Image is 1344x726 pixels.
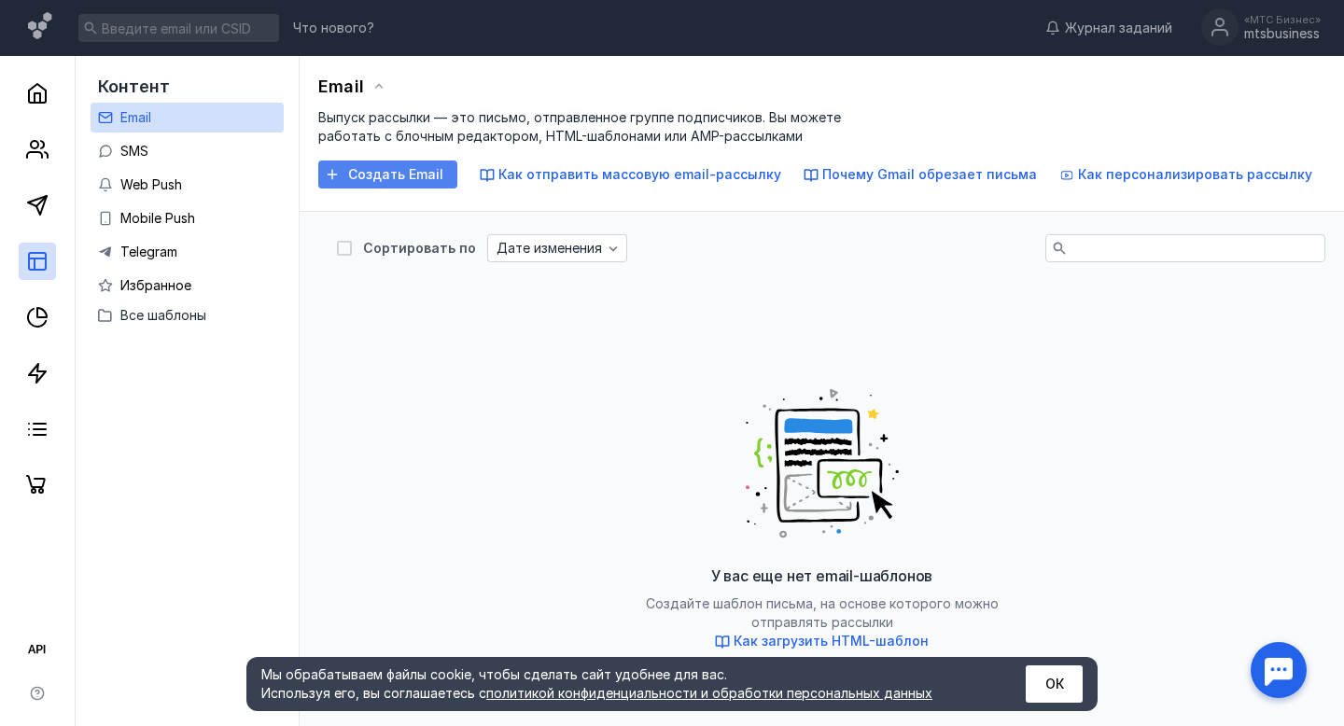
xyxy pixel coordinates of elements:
[711,566,932,585] span: У вас еще нет email-шаблонов
[498,166,781,182] span: Как отправить массовую email-рассылку
[98,77,170,96] span: Контент
[91,271,284,300] a: Избранное
[318,109,841,144] span: Выпуск рассылки — это письмо, отправленное группе подписчиков. Вы можете работать с блочным редак...
[120,210,195,226] span: Mobile Push
[91,203,284,233] a: Mobile Push
[261,665,980,703] div: Мы обрабатываем файлы cookie, чтобы сделать сайт удобнее для вас. Используя его, вы соглашаетесь c
[1065,19,1172,37] span: Журнал заданий
[804,165,1037,184] button: Почему Gmail обрезает письма
[78,14,279,42] input: Введите email или CSID
[363,242,476,255] div: Сортировать по
[1244,14,1321,25] div: «МТС Бизнес»
[91,103,284,133] a: Email
[98,300,276,330] button: Все шаблоны
[486,685,932,701] a: политикой конфиденциальности и обработки персональных данных
[120,109,151,125] span: Email
[1059,165,1312,184] button: Как персонализировать рассылку
[348,167,443,183] span: Создать Email
[91,170,284,200] a: Web Push
[480,165,781,184] button: Как отправить массовую email-рассылку
[91,136,284,166] a: SMS
[1026,665,1083,703] button: ОК
[487,234,627,262] button: Дате изменения
[120,176,182,192] span: Web Push
[120,277,191,293] span: Избранное
[284,21,384,35] a: Что нового?
[734,633,929,649] span: Как загрузить HTML-шаблон
[293,21,374,35] span: Что нового?
[822,166,1037,182] span: Почему Gmail обрезает письма
[120,307,206,323] span: Все шаблоны
[318,77,364,96] span: Email
[1036,19,1182,37] a: Журнал заданий
[91,237,284,267] a: Telegram
[636,595,1009,650] span: Создайте шаблон письма, на основе которого можно отправлять рассылки
[120,143,148,159] span: SMS
[318,161,457,188] button: Создать Email
[120,244,177,259] span: Telegram
[497,241,602,257] span: Дате изменения
[1078,166,1312,182] span: Как персонализировать рассылку
[715,632,929,650] button: Как загрузить HTML-шаблон
[1244,26,1321,42] div: mtsbusiness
